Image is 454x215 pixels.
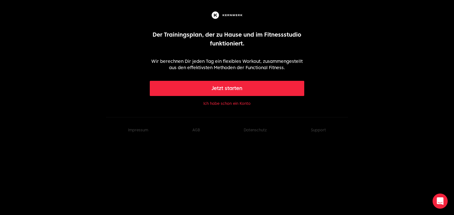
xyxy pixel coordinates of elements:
button: Ich habe schon ein Konto [203,101,251,106]
a: AGB [192,128,200,132]
button: Jetzt starten [150,81,305,96]
p: Wir berechnen Dir jeden Tag ein flexibles Workout, zusammengestellt aus den effektivsten Methoden... [150,58,305,71]
a: Datenschutz [244,128,267,132]
p: Der Trainingsplan, der zu Hause und im Fitnessstudio funktioniert. [150,30,305,48]
button: Support [311,128,326,133]
div: Open Intercom Messenger [433,194,448,209]
img: Kernwerk® [210,10,244,20]
a: Impressum [128,128,148,132]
